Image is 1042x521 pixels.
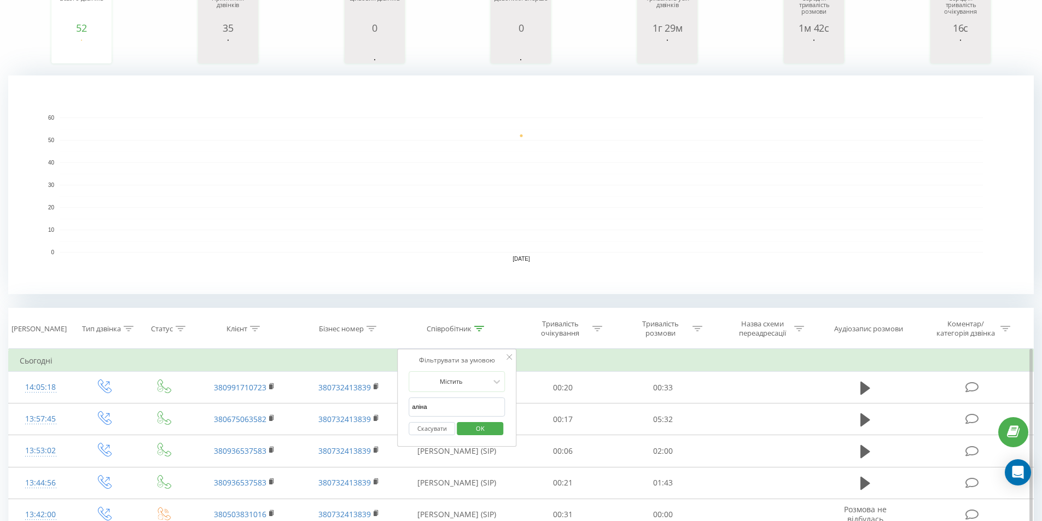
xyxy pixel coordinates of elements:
text: 60 [48,115,55,121]
button: Скасувати [409,422,455,436]
div: 0 [493,22,548,33]
a: 380732413839 [318,446,371,456]
div: 35 [201,22,255,33]
text: 30 [48,182,55,188]
a: 380936537583 [214,446,266,456]
svg: A chart. [201,33,255,66]
text: 20 [48,204,55,210]
svg: A chart. [933,33,988,66]
div: Open Intercom Messenger [1005,459,1031,485]
div: Бізнес номер [319,324,364,333]
td: 05:32 [613,403,713,435]
a: 380503831016 [214,509,266,519]
svg: A chart. [8,75,1034,294]
td: [PERSON_NAME] (SIP) [401,435,513,467]
div: Тип дзвінка [82,324,121,333]
div: Статус [151,324,173,333]
a: 380732413839 [318,414,371,424]
svg: A chart. [493,33,548,66]
div: [PERSON_NAME] [11,324,67,333]
text: 40 [48,160,55,166]
td: 00:20 [513,372,613,403]
text: 0 [51,249,54,255]
td: 00:21 [513,467,613,499]
div: Фільтрувати за умовою [409,355,505,366]
div: 1г 29м [640,22,695,33]
svg: A chart. [640,33,695,66]
div: Співробітник [427,324,471,333]
div: 52 [54,22,109,33]
text: [DATE] [513,256,530,262]
td: 00:06 [513,435,613,467]
button: OK [457,422,503,436]
td: 01:43 [613,467,713,499]
div: 0 [347,22,402,33]
td: Сьогодні [9,350,1034,372]
svg: A chart. [787,33,841,66]
text: 50 [48,137,55,143]
a: 380732413839 [318,509,371,519]
a: 380936537583 [214,477,266,488]
svg: A chart. [347,33,402,66]
div: 14:05:18 [20,377,62,398]
input: Введіть значення [409,397,505,417]
div: Тривалість розмови [631,319,690,338]
td: 00:17 [513,403,613,435]
div: Тривалість очікування [531,319,590,338]
a: 380732413839 [318,477,371,488]
a: 380991710723 [214,382,266,393]
div: Клієнт [226,324,247,333]
text: 10 [48,227,55,233]
td: 00:33 [613,372,713,403]
span: OK [465,420,496,437]
div: 16с [933,22,988,33]
div: 13:57:45 [20,408,62,430]
div: Назва схеми переадресації [733,319,791,338]
svg: A chart. [54,33,109,66]
td: [PERSON_NAME] (SIP) [401,467,513,499]
div: Коментар/категорія дзвінка [934,319,998,338]
div: 1м 42с [787,22,841,33]
a: 380732413839 [318,382,371,393]
div: 13:44:56 [20,472,62,494]
a: 380675063582 [214,414,266,424]
td: 02:00 [613,435,713,467]
div: 13:53:02 [20,440,62,461]
div: Аудіозапис розмови [834,324,903,333]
